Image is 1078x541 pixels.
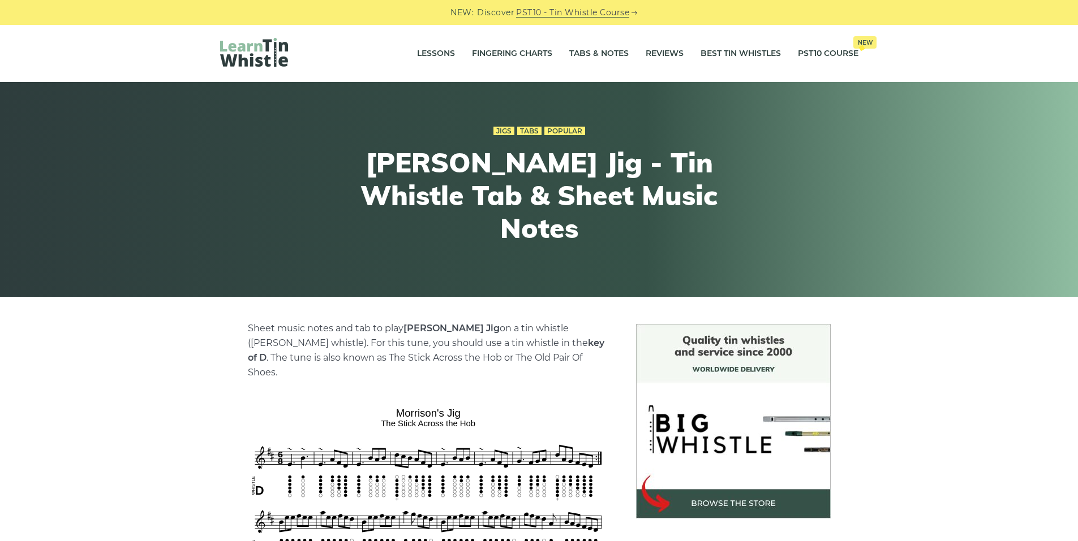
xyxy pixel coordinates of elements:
h1: [PERSON_NAME] Jig - Tin Whistle Tab & Sheet Music Notes [331,146,748,244]
a: Tabs & Notes [569,40,629,68]
a: Lessons [417,40,455,68]
img: LearnTinWhistle.com [220,38,288,67]
a: Popular [544,127,585,136]
a: Jigs [493,127,514,136]
a: Best Tin Whistles [701,40,781,68]
strong: [PERSON_NAME] Jig [403,323,500,334]
a: Tabs [517,127,542,136]
a: Fingering Charts [472,40,552,68]
a: PST10 CourseNew [798,40,858,68]
a: Reviews [646,40,684,68]
span: New [853,36,877,49]
img: BigWhistle Tin Whistle Store [636,324,831,518]
strong: key of D [248,337,604,363]
p: Sheet music notes and tab to play on a tin whistle ([PERSON_NAME] whistle). For this tune, you sh... [248,321,609,380]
